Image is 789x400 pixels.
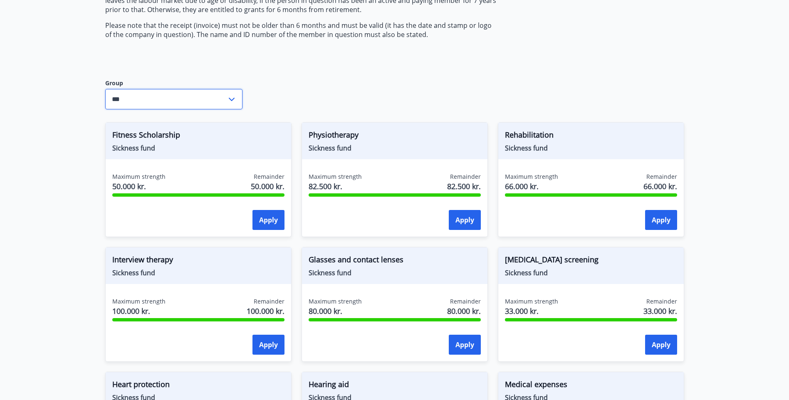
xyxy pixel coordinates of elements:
button: Apply [645,335,677,355]
span: Interview therapy [112,254,284,268]
label: Group [105,79,242,87]
span: 33.000 kr. [505,306,558,316]
button: Apply [252,335,284,355]
span: Remainder [450,173,481,181]
span: Sickness fund [112,268,284,277]
span: 66.000 kr. [505,181,558,192]
span: 80.000 kr. [447,306,481,316]
button: Apply [449,335,481,355]
span: Physiotherapy [309,129,481,143]
span: Sickness fund [505,268,677,277]
span: Rehabilitation [505,129,677,143]
span: 50.000 kr. [251,181,284,192]
span: Maximum strength [505,173,558,181]
span: 80.000 kr. [309,306,362,316]
span: 82.500 kr. [309,181,362,192]
button: Apply [252,210,284,230]
span: Medical expenses [505,379,677,393]
span: 82.500 kr. [447,181,481,192]
span: 50.000 kr. [112,181,166,192]
span: Maximum strength [309,173,362,181]
span: Remainder [254,297,284,306]
span: 33.000 kr. [643,306,677,316]
span: Sickness fund [505,143,677,153]
p: Please note that the receipt (invoice) must not be older than 6 months and must be valid (it has ... [105,21,498,39]
span: Remainder [646,297,677,306]
span: Remainder [254,173,284,181]
span: 100.000 kr. [112,306,166,316]
span: Sickness fund [309,143,481,153]
span: Maximum strength [112,297,166,306]
span: Hearing aid [309,379,481,393]
span: Maximum strength [309,297,362,306]
button: Apply [645,210,677,230]
span: Fitness Scholarship [112,129,284,143]
span: Remainder [646,173,677,181]
span: Sickness fund [309,268,481,277]
span: Heart protection [112,379,284,393]
span: Sickness fund [112,143,284,153]
span: Maximum strength [112,173,166,181]
span: Remainder [450,297,481,306]
span: 66.000 kr. [643,181,677,192]
button: Apply [449,210,481,230]
span: Glasses and contact lenses [309,254,481,268]
span: Maximum strength [505,297,558,306]
span: 100.000 kr. [247,306,284,316]
span: [MEDICAL_DATA] screening [505,254,677,268]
